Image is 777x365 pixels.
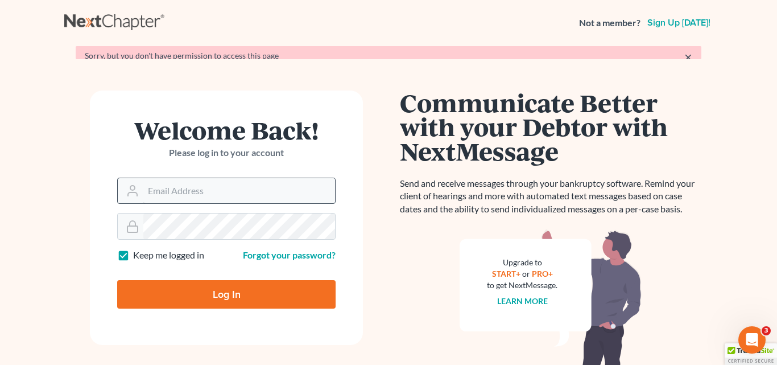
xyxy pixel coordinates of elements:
input: Log In [117,280,336,309]
a: Sign up [DATE]! [645,18,713,27]
a: Forgot your password? [243,249,336,260]
input: Email Address [143,178,335,203]
div: to get NextMessage. [487,280,557,291]
a: × [684,50,692,64]
label: Keep me logged in [133,249,204,262]
a: Learn more [497,296,548,306]
a: PRO+ [532,269,553,278]
strong: Not a member? [579,17,640,30]
iframe: Intercom live chat [738,326,766,354]
div: Sorry, but you don't have permission to access this page [85,50,692,61]
h1: Welcome Back! [117,118,336,142]
span: or [522,269,530,278]
p: Send and receive messages through your bankruptcy software. Remind your client of hearings and mo... [400,177,701,216]
div: Upgrade to [487,257,557,268]
a: START+ [492,269,520,278]
h1: Communicate Better with your Debtor with NextMessage [400,91,701,163]
span: 3 [762,326,771,335]
div: TrustedSite Certified [725,343,777,365]
p: Please log in to your account [117,146,336,159]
